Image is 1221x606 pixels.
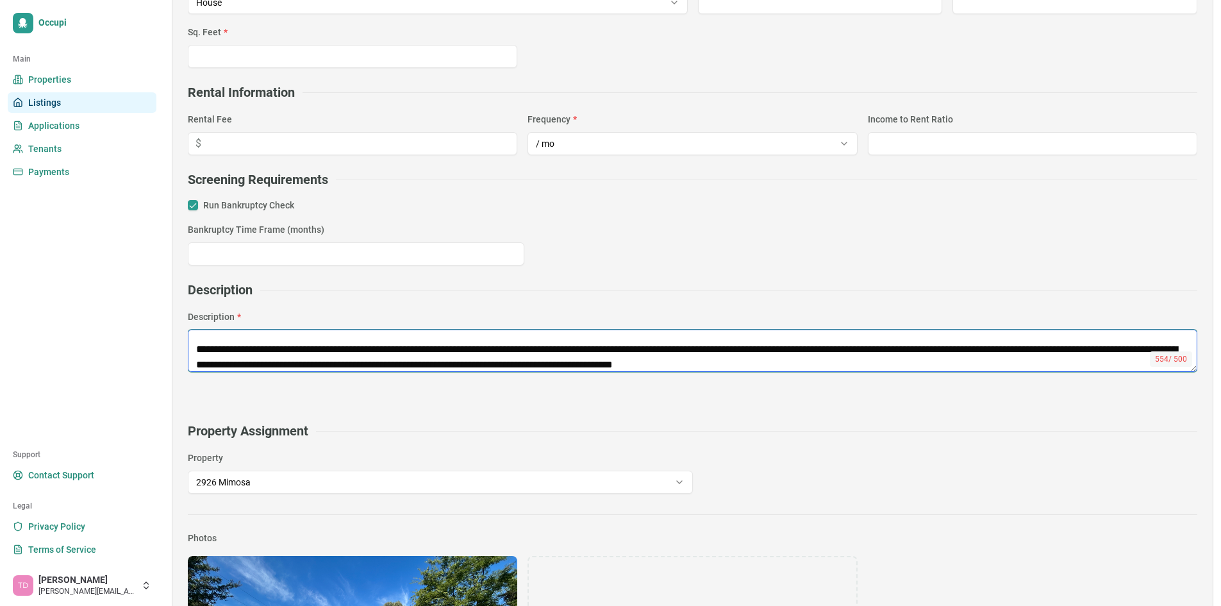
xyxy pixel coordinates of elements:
[28,96,61,109] span: Listings
[8,570,156,601] button: Trevor Day[PERSON_NAME][PERSON_NAME][EMAIL_ADDRESS][DOMAIN_NAME]
[28,543,96,556] span: Terms of Service
[1150,351,1192,367] div: 554 / 500
[13,575,33,596] img: Trevor Day
[28,73,71,86] span: Properties
[8,539,156,560] a: Terms of Service
[188,281,253,299] h2: Description
[28,520,85,533] span: Privacy Policy
[8,115,156,136] a: Applications
[8,92,156,113] a: Listings
[8,8,156,38] a: Occupi
[188,453,223,463] label: Property
[28,119,79,132] span: Applications
[38,575,136,586] span: [PERSON_NAME]
[8,444,156,465] div: Support
[8,162,156,182] a: Payments
[38,586,136,596] span: [PERSON_NAME][EMAIL_ADDRESS][DOMAIN_NAME]
[8,496,156,516] div: Legal
[28,469,94,482] span: Contact Support
[8,516,156,537] a: Privacy Policy
[188,224,324,235] label: Bankruptcy Time Frame (months)
[8,139,156,159] a: Tenants
[8,49,156,69] div: Main
[188,422,308,440] h2: Property Assignment
[188,312,241,322] label: Description
[8,69,156,90] a: Properties
[188,171,328,189] h2: Screening Requirements
[28,165,69,178] span: Payments
[188,27,228,37] label: Sq. Feet
[188,83,295,101] h2: Rental Information
[195,136,201,151] span: $
[28,142,62,155] span: Tenants
[868,114,953,124] label: Income to Rent Ratio
[527,114,577,124] label: Frequency
[8,465,156,485] a: Contact Support
[38,17,151,29] span: Occupi
[203,199,294,212] label: Run Bankruptcy Check
[188,533,217,543] label: Photos
[188,114,232,124] label: Rental Fee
